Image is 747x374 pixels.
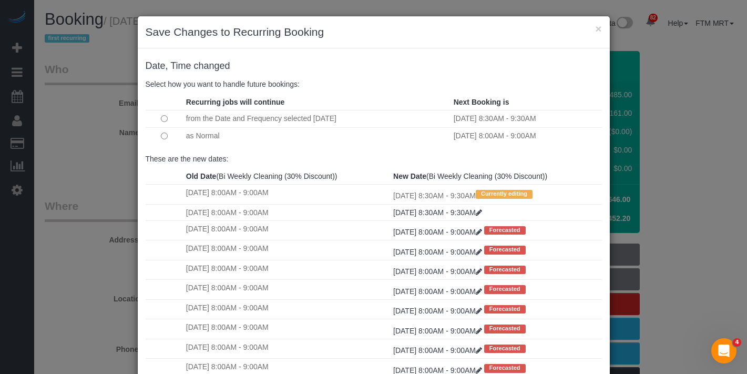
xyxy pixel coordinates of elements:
td: [DATE] 8:00AM - 9:00AM [451,127,602,145]
td: [DATE] 8:00AM - 9:00AM [183,339,391,358]
th: (Bi Weekly Cleaning (30% Discount)) [391,168,601,185]
td: [DATE] 8:00AM - 9:00AM [183,220,391,240]
a: [DATE] 8:00AM - 9:00AM [393,248,484,256]
iframe: Intercom live chat [711,338,736,363]
span: Forecasted [484,305,526,314]
p: These are the new dates: [146,154,602,164]
strong: New Date [393,172,426,180]
span: Currently editing [476,190,533,198]
td: [DATE] 8:00AM - 9:00AM [183,240,391,260]
span: Forecasted [484,266,526,274]
td: [DATE] 8:00AM - 9:00AM [183,204,391,220]
span: Date, Time [146,60,191,71]
a: [DATE] 8:00AM - 9:00AM [393,267,484,276]
a: [DATE] 8:00AM - 9:00AM [393,287,484,296]
td: [DATE] 8:30AM - 9:30AM [451,110,602,127]
span: Forecasted [484,345,526,353]
td: [DATE] 8:30AM - 9:30AM [391,185,601,204]
a: [DATE] 8:00AM - 9:00AM [393,228,484,236]
td: [DATE] 8:00AM - 9:00AM [183,319,391,339]
button: × [595,23,601,34]
h4: changed [146,61,602,72]
span: 4 [733,338,741,347]
th: (Bi Weekly Cleaning (30% Discount)) [183,168,391,185]
td: [DATE] 8:00AM - 9:00AM [183,260,391,279]
span: Forecasted [484,325,526,333]
td: from the Date and Frequency selected [DATE] [183,110,451,127]
h3: Save Changes to Recurring Booking [146,24,602,40]
td: [DATE] 8:00AM - 9:00AM [183,299,391,319]
span: Forecasted [484,364,526,372]
a: [DATE] 8:00AM - 9:00AM [393,346,484,355]
span: Forecasted [484,226,526,235]
strong: Next Booking is [454,98,509,106]
strong: Recurring jobs will continue [186,98,284,106]
a: [DATE] 8:00AM - 9:00AM [393,327,484,335]
strong: Old Date [186,172,217,180]
a: [DATE] 8:30AM - 9:30AM [393,208,482,217]
span: Forecasted [484,246,526,254]
a: [DATE] 8:00AM - 9:00AM [393,307,484,315]
span: Forecasted [484,285,526,294]
p: Select how you want to handle future bookings: [146,79,602,89]
td: [DATE] 8:00AM - 9:00AM [183,280,391,299]
td: [DATE] 8:00AM - 9:00AM [183,185,391,204]
td: as Normal [183,127,451,145]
